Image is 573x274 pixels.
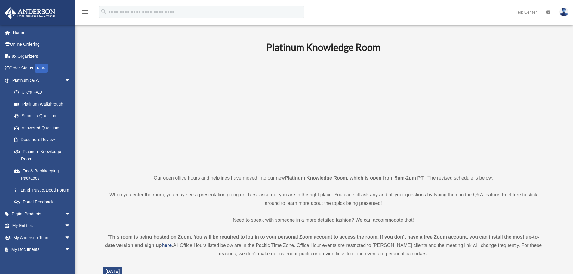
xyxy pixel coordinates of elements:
[4,62,80,75] a: Order StatusNEW
[65,220,77,232] span: arrow_drop_down
[4,208,80,220] a: Digital Productsarrow_drop_down
[4,26,80,38] a: Home
[8,98,80,110] a: Platinum Walkthrough
[3,7,57,19] img: Anderson Advisors Platinum Portal
[65,208,77,220] span: arrow_drop_down
[8,184,80,196] a: Land Trust & Deed Forum
[103,191,544,208] p: When you enter the room, you may see a presentation going on. Rest assured, you are in the right ...
[8,134,80,146] a: Document Review
[35,64,48,73] div: NEW
[8,110,80,122] a: Submit a Question
[81,11,88,16] a: menu
[233,61,414,163] iframe: 231110_Toby_KnowledgeRoom
[4,244,80,256] a: My Documentsarrow_drop_down
[65,74,77,87] span: arrow_drop_down
[4,220,80,232] a: My Entitiesarrow_drop_down
[162,243,172,248] a: here
[8,196,80,208] a: Portal Feedback
[103,174,544,182] p: Our open office hours and helplines have moved into our new ! The revised schedule is below.
[100,8,107,15] i: search
[105,234,539,248] strong: *This room is being hosted on Zoom. You will be required to log in to your personal Zoom account ...
[65,244,77,256] span: arrow_drop_down
[106,269,120,274] span: [DATE]
[8,165,80,184] a: Tax & Bookkeeping Packages
[4,38,80,51] a: Online Ordering
[81,8,88,16] i: menu
[172,243,173,248] strong: .
[65,232,77,244] span: arrow_drop_down
[559,8,568,16] img: User Pic
[4,232,80,244] a: My Anderson Teamarrow_drop_down
[285,175,424,180] strong: Platinum Knowledge Room, which is open from 9am-2pm PT
[8,146,77,165] a: Platinum Knowledge Room
[266,41,380,53] b: Platinum Knowledge Room
[8,86,80,98] a: Client FAQ
[8,122,80,134] a: Answered Questions
[4,50,80,62] a: Tax Organizers
[4,74,80,86] a: Platinum Q&Aarrow_drop_down
[103,233,544,258] div: All Office Hours listed below are in the Pacific Time Zone. Office Hour events are restricted to ...
[103,216,544,224] p: Need to speak with someone in a more detailed fashion? We can accommodate that!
